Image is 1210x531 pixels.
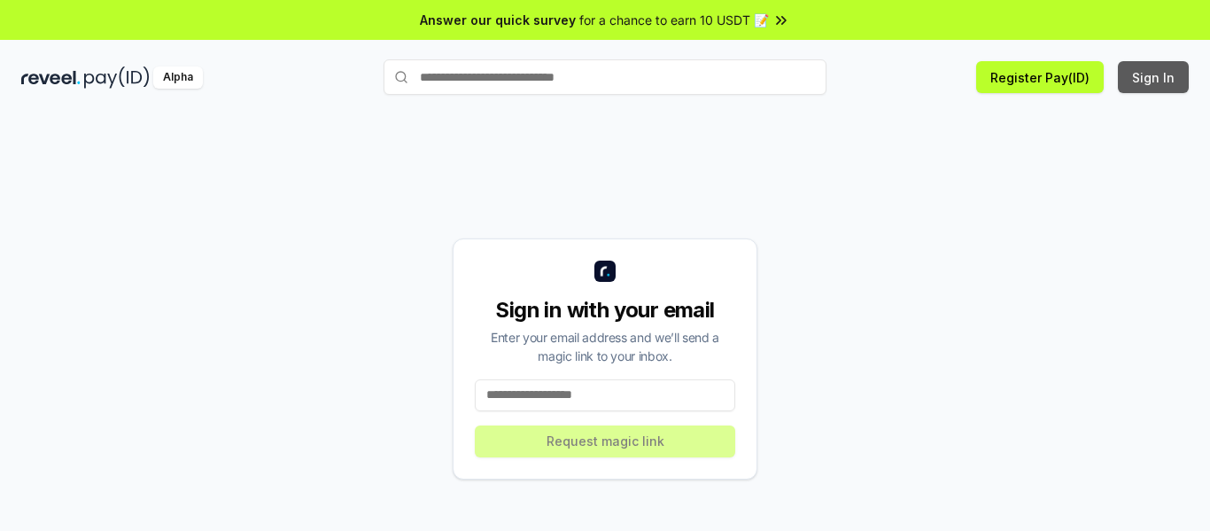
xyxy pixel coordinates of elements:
div: Alpha [153,66,203,89]
button: Sign In [1118,61,1189,93]
img: pay_id [84,66,150,89]
div: Sign in with your email [475,296,735,324]
div: Enter your email address and we’ll send a magic link to your inbox. [475,328,735,365]
button: Register Pay(ID) [976,61,1104,93]
span: Answer our quick survey [420,11,576,29]
img: reveel_dark [21,66,81,89]
img: logo_small [594,261,616,282]
span: for a chance to earn 10 USDT 📝 [579,11,769,29]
